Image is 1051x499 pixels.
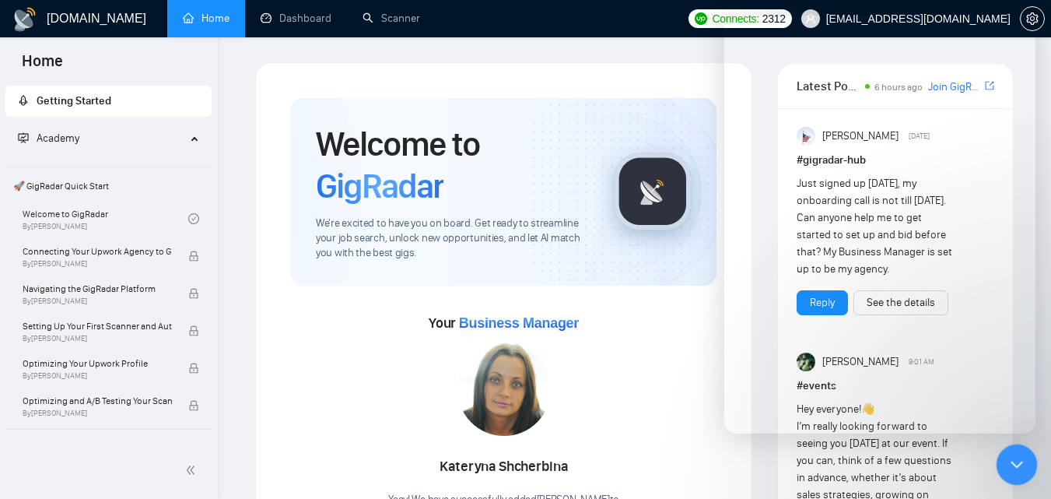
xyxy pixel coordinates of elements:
img: upwork-logo.png [695,12,707,25]
span: GigRadar [316,165,443,207]
a: Welcome to GigRadarBy[PERSON_NAME] [23,202,188,236]
img: logo [12,7,37,32]
span: By [PERSON_NAME] [23,371,172,381]
span: setting [1021,12,1044,25]
img: gigradar-logo.png [614,153,692,230]
img: 1706116680454-multi-23.jpg [457,343,551,436]
span: By [PERSON_NAME] [23,297,172,306]
span: check-circle [188,213,199,224]
span: 2312 [762,10,786,27]
span: We're excited to have you on board. Get ready to streamline your job search, unlock new opportuni... [316,216,589,261]
span: Optimizing and A/B Testing Your Scanner for Better Results [23,393,172,409]
span: Academy [37,132,79,145]
span: 👑 Agency Success with GigRadar [7,433,210,464]
span: Setting Up Your First Scanner and Auto-Bidder [23,318,172,334]
span: fund-projection-screen [18,132,29,143]
span: lock [188,288,199,299]
iframe: Intercom live chat [997,445,1038,486]
span: Home [9,50,75,83]
span: 🚀 GigRadar Quick Start [7,170,210,202]
span: lock [188,251,199,262]
a: dashboardDashboard [261,12,331,25]
span: rocket [18,95,29,106]
li: Getting Started [5,86,212,117]
span: By [PERSON_NAME] [23,259,172,269]
span: Optimizing Your Upwork Profile [23,356,172,371]
a: setting [1020,12,1045,25]
span: Business Manager [459,315,579,331]
span: Connects: [712,10,758,27]
span: Academy [18,132,79,145]
span: By [PERSON_NAME] [23,409,172,418]
a: homeHome [183,12,229,25]
span: double-left [185,462,201,478]
span: By [PERSON_NAME] [23,334,172,343]
span: lock [188,363,199,374]
span: lock [188,400,199,411]
iframe: Intercom live chat [724,16,1035,434]
span: Your [429,315,579,332]
span: Navigating the GigRadar Platform [23,281,172,297]
div: Kateryna Shcherbina [388,454,619,480]
button: setting [1020,6,1045,31]
a: searchScanner [363,12,420,25]
h1: Welcome to [316,123,589,207]
span: user [805,13,816,24]
span: lock [188,325,199,336]
span: Connecting Your Upwork Agency to GigRadar [23,244,172,259]
span: Getting Started [37,94,111,107]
